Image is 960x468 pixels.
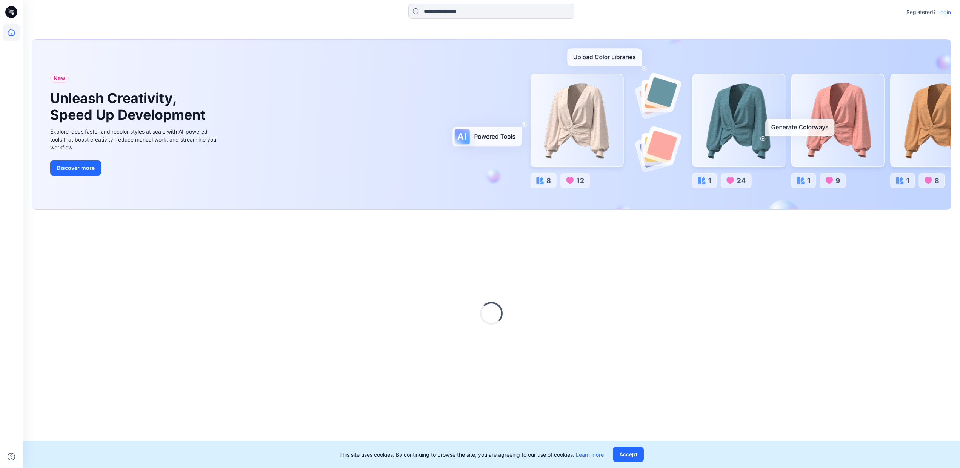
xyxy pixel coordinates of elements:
[50,160,101,175] button: Discover more
[906,8,936,17] p: Registered?
[937,8,951,16] p: Login
[50,128,220,151] div: Explore ideas faster and recolor styles at scale with AI-powered tools that boost creativity, red...
[339,451,604,459] p: This site uses cookies. By continuing to browse the site, you are agreeing to our use of cookies.
[576,451,604,458] a: Learn more
[50,160,220,175] a: Discover more
[613,447,644,462] button: Accept
[54,74,65,83] span: New
[50,90,209,123] h1: Unleash Creativity, Speed Up Development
